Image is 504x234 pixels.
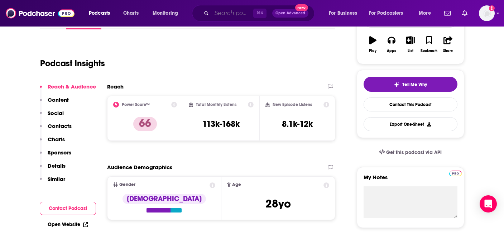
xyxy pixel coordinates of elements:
[364,117,457,131] button: Export One-Sheet
[40,149,71,162] button: Sponsors
[364,97,457,111] a: Contact This Podcast
[40,58,105,69] h1: Podcast Insights
[107,83,124,90] h2: Reach
[232,182,241,187] span: Age
[202,119,240,129] h3: 113k-168k
[265,197,291,211] span: 28 yo
[408,49,413,53] div: List
[373,144,448,161] a: Get this podcast via API
[48,162,66,169] p: Details
[394,82,399,87] img: tell me why sparkle
[419,8,431,18] span: More
[369,8,403,18] span: For Podcasters
[48,136,65,143] p: Charts
[40,83,96,96] button: Reach & Audience
[387,49,396,53] div: Apps
[401,32,419,57] button: List
[324,8,366,19] button: open menu
[48,110,64,116] p: Social
[40,202,96,215] button: Contact Podcast
[148,8,187,19] button: open menu
[441,7,453,19] a: Show notifications dropdown
[364,8,414,19] button: open menu
[364,77,457,92] button: tell me why sparkleTell Me Why
[40,176,65,189] button: Similar
[122,102,150,107] h2: Power Score™
[153,8,178,18] span: Monitoring
[275,11,305,15] span: Open Advanced
[253,9,267,18] span: ⌘ K
[282,119,313,129] h3: 8.1k-12k
[449,171,462,176] img: Podchaser Pro
[479,5,495,21] button: Show profile menu
[414,8,440,19] button: open menu
[6,6,75,20] img: Podchaser - Follow, Share and Rate Podcasts
[459,7,470,19] a: Show notifications dropdown
[295,4,308,11] span: New
[48,149,71,156] p: Sponsors
[133,117,157,131] p: 66
[421,49,437,53] div: Bookmark
[364,32,382,57] button: Play
[89,8,110,18] span: Podcasts
[272,9,308,18] button: Open AdvancedNew
[107,164,172,171] h2: Audience Demographics
[119,182,135,187] span: Gender
[489,5,495,11] svg: Add a profile image
[479,5,495,21] span: Logged in as jerryparshall
[196,102,236,107] h2: Total Monthly Listens
[329,8,357,18] span: For Business
[40,96,69,110] button: Content
[119,8,143,19] a: Charts
[369,49,376,53] div: Play
[273,102,312,107] h2: New Episode Listens
[386,149,442,156] span: Get this podcast via API
[212,8,253,19] input: Search podcasts, credits, & more...
[199,5,321,22] div: Search podcasts, credits, & more...
[48,83,96,90] p: Reach & Audience
[84,8,119,19] button: open menu
[438,32,457,57] button: Share
[48,221,88,228] a: Open Website
[402,82,427,87] span: Tell Me Why
[382,32,401,57] button: Apps
[40,136,65,149] button: Charts
[48,123,72,129] p: Contacts
[480,195,497,212] div: Open Intercom Messenger
[40,123,72,136] button: Contacts
[40,110,64,123] button: Social
[48,176,65,182] p: Similar
[449,169,462,176] a: Pro website
[123,194,206,204] div: [DEMOGRAPHIC_DATA]
[420,32,438,57] button: Bookmark
[123,8,139,18] span: Charts
[443,49,453,53] div: Share
[48,96,69,103] p: Content
[479,5,495,21] img: User Profile
[364,174,457,186] label: My Notes
[40,162,66,176] button: Details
